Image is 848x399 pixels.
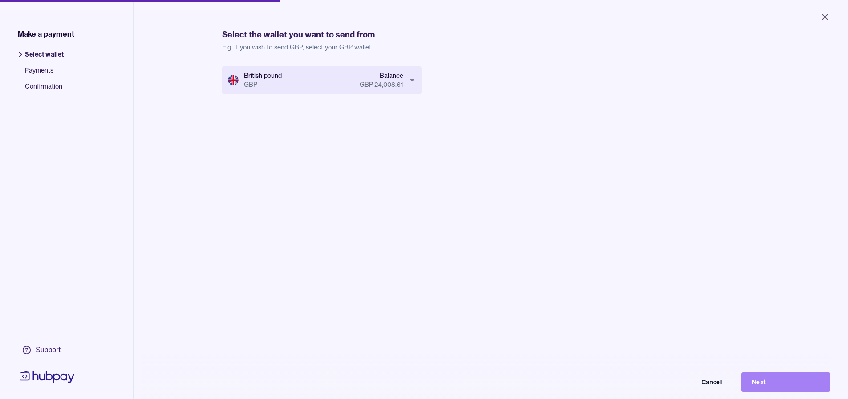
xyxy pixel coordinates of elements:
[25,50,64,66] span: Select wallet
[36,345,61,355] div: Support
[25,66,64,82] span: Payments
[25,82,64,98] span: Confirmation
[741,372,830,392] button: Next
[809,7,841,27] button: Close
[18,28,74,39] span: Make a payment
[18,341,77,359] a: Support
[222,28,759,41] h1: Select the wallet you want to send from
[222,43,759,52] p: E.g. If you wish to send GBP, select your GBP wallet
[643,372,732,392] button: Cancel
